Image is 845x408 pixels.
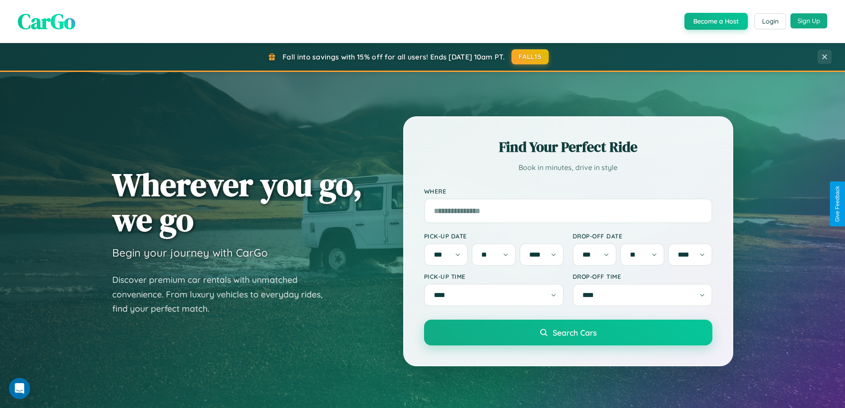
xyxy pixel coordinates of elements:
button: FALL15 [511,49,549,64]
span: CarGo [18,7,75,36]
button: Search Cars [424,320,712,345]
button: Become a Host [684,13,748,30]
label: Pick-up Time [424,273,564,280]
label: Where [424,187,712,195]
span: Fall into savings with 15% off for all users! Ends [DATE] 10am PT. [283,52,505,61]
iframe: Intercom live chat [9,378,30,399]
button: Sign Up [790,13,827,28]
label: Drop-off Date [573,232,712,240]
button: Login [755,13,786,29]
span: Search Cars [553,328,597,337]
p: Discover premium car rentals with unmatched convenience. From luxury vehicles to everyday rides, ... [112,273,334,316]
label: Pick-up Date [424,232,564,240]
label: Drop-off Time [573,273,712,280]
h3: Begin your journey with CarGo [112,246,268,259]
div: Give Feedback [834,186,841,222]
h1: Wherever you go, we go [112,167,362,237]
h2: Find Your Perfect Ride [424,137,712,157]
p: Book in minutes, drive in style [424,161,712,174]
